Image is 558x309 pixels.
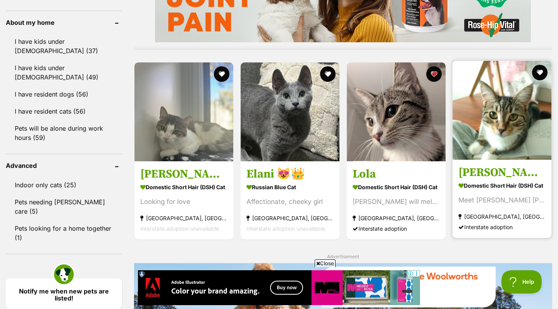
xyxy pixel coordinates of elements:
[6,33,122,59] a: I have kids under [DEMOGRAPHIC_DATA] (37)
[353,223,440,234] div: Interstate adoption
[246,167,334,181] h3: Elani 😻👑
[347,62,446,161] img: Lola - Domestic Short Hair (DSH) Cat
[246,181,334,193] strong: Russian Blue Cat
[532,65,548,80] button: favourite
[327,254,359,259] span: Advertisement
[6,103,122,119] a: I have resident cats (56)
[140,213,227,223] strong: [GEOGRAPHIC_DATA], [GEOGRAPHIC_DATA]
[246,225,325,232] span: Interstate adoption unavailable
[353,213,440,223] strong: [GEOGRAPHIC_DATA], [GEOGRAPHIC_DATA]
[453,61,551,160] img: Lou Lou - Domestic Short Hair (DSH) Cat
[140,181,227,193] strong: Domestic Short Hair (DSH) Cat
[6,120,122,146] a: Pets will be alone during work hours (59)
[501,270,542,293] iframe: Help Scout Beacon - Open
[353,167,440,181] h3: Lola
[458,180,546,191] strong: Domestic Short Hair (DSH) Cat
[246,197,334,207] div: Affectionate, cheeky girl
[6,177,122,193] a: Indoor only cats (25)
[241,62,339,161] img: Elani 😻👑 - Russian Blue Cat
[140,225,219,232] span: Interstate adoption unavailable
[458,211,546,222] strong: [GEOGRAPHIC_DATA], [GEOGRAPHIC_DATA]
[458,222,546,232] div: Interstate adoption
[353,181,440,193] strong: Domestic Short Hair (DSH) Cat
[138,270,420,305] iframe: Advertisement
[320,66,336,82] button: favourite
[6,86,122,102] a: I have resident dogs (56)
[458,165,546,180] h3: [PERSON_NAME] [PERSON_NAME]
[214,66,229,82] button: favourite
[6,194,122,219] a: Pets needing [PERSON_NAME] care (5)
[315,259,336,267] span: Close
[6,220,122,246] a: Pets looking for a home together (1)
[134,62,233,161] img: Svetlana - Domestic Short Hair (DSH) Cat
[140,197,227,207] div: Looking for love
[241,161,339,240] a: Elani 😻👑 Russian Blue Cat Affectionate, cheeky girl [GEOGRAPHIC_DATA], [GEOGRAPHIC_DATA] Intersta...
[426,66,441,82] button: favourite
[246,213,334,223] strong: [GEOGRAPHIC_DATA], [GEOGRAPHIC_DATA]
[6,60,122,85] a: I have kids under [DEMOGRAPHIC_DATA] (49)
[140,167,227,181] h3: [PERSON_NAME]
[353,197,440,207] div: [PERSON_NAME] will melt your heart
[6,278,122,309] a: Notify me when new pets are listed!
[453,159,551,238] a: [PERSON_NAME] [PERSON_NAME] Domestic Short Hair (DSH) Cat Meet [PERSON_NAME] [PERSON_NAME] the lo...
[134,161,233,240] a: [PERSON_NAME] Domestic Short Hair (DSH) Cat Looking for love [GEOGRAPHIC_DATA], [GEOGRAPHIC_DATA]...
[6,19,122,26] header: About my home
[6,162,122,169] header: Advanced
[347,161,446,240] a: Lola Domestic Short Hair (DSH) Cat [PERSON_NAME] will melt your heart [GEOGRAPHIC_DATA], [GEOGRAP...
[458,195,546,205] div: Meet [PERSON_NAME] [PERSON_NAME] the lovebug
